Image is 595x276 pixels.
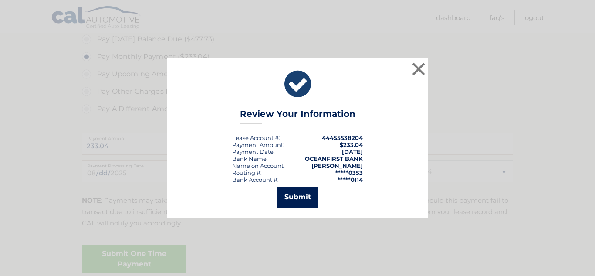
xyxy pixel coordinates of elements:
strong: OCEANFIRST BANK [305,155,363,162]
div: Name on Account: [232,162,285,169]
div: Lease Account #: [232,134,280,141]
span: $233.04 [340,141,363,148]
strong: [PERSON_NAME] [311,162,363,169]
button: Submit [277,187,318,208]
div: Bank Name: [232,155,268,162]
span: [DATE] [342,148,363,155]
div: Bank Account #: [232,176,279,183]
h3: Review Your Information [240,109,355,124]
div: Payment Amount: [232,141,284,148]
div: : [232,148,275,155]
div: Routing #: [232,169,262,176]
span: Payment Date [232,148,274,155]
strong: 44455538204 [322,134,363,141]
button: × [410,60,427,78]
